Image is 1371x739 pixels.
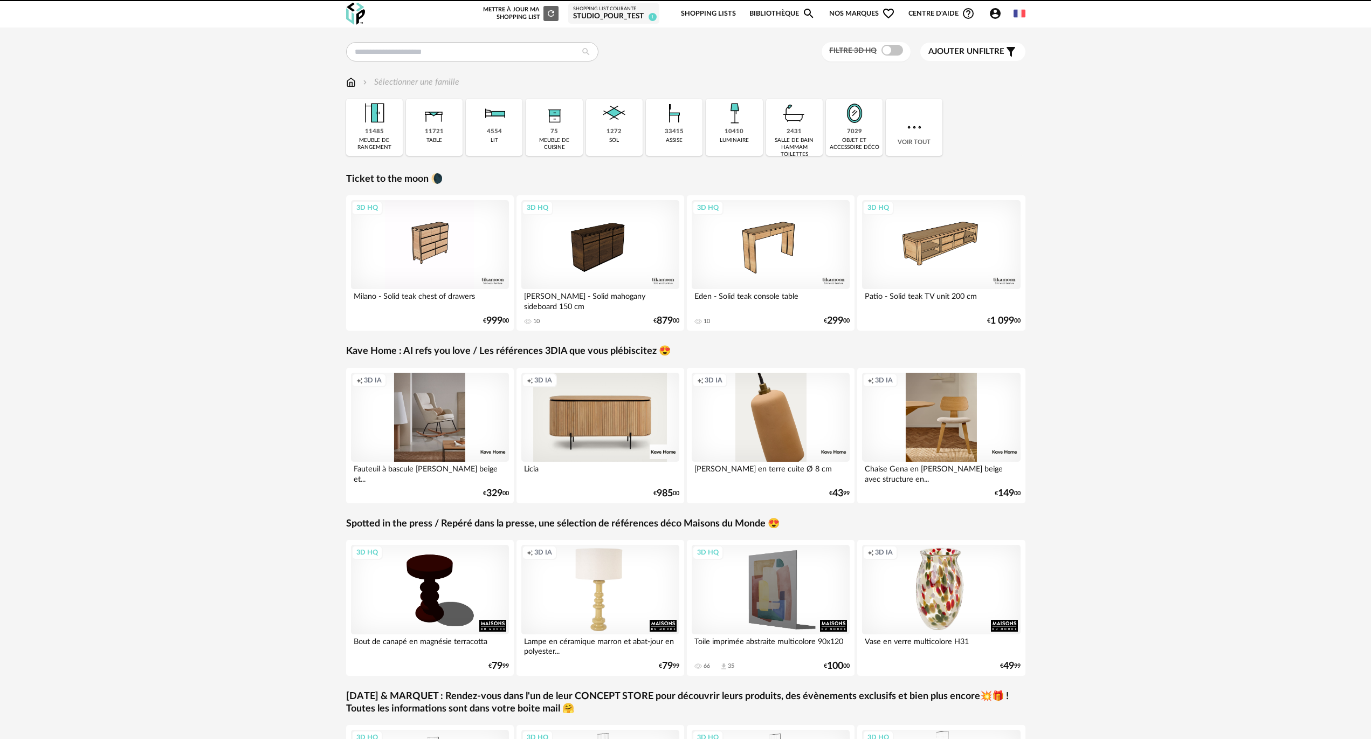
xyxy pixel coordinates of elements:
div: meuble de rangement [349,137,399,151]
div: Licia [521,462,680,483]
div: Bout de canapé en magnésie terracotta [351,634,509,656]
img: OXP [346,3,365,25]
div: 35 [728,662,734,670]
span: 79 [662,662,673,670]
span: Nos marques [829,1,895,26]
div: € 00 [653,317,679,325]
div: sol [609,137,619,144]
span: Creation icon [527,376,533,385]
div: STUDIO_POUR_TEST [573,12,655,22]
span: Creation icon [867,376,874,385]
a: Creation icon 3D IA Vase en verre multicolore H31 €4999 [857,540,1025,675]
div: 1272 [607,128,622,136]
div: Lampe en céramique marron et abat-jour en polyester... [521,634,680,656]
div: 33415 [665,128,684,136]
span: 3D IA [705,376,722,385]
span: Account Circle icon [989,7,1007,20]
span: 1 [649,13,657,21]
div: 11721 [425,128,444,136]
span: 149 [998,490,1014,497]
div: € 99 [488,662,509,670]
img: svg+xml;base64,PHN2ZyB3aWR0aD0iMTYiIGhlaWdodD0iMTYiIHZpZXdCb3g9IjAgMCAxNiAxNiIgZmlsbD0ibm9uZSIgeG... [361,76,369,88]
span: 3D IA [364,376,382,385]
div: meuble de cuisine [529,137,579,151]
a: Creation icon 3D IA Chaise Gena en [PERSON_NAME] beige avec structure en... €14900 [857,368,1025,503]
div: 3D HQ [692,545,724,559]
a: 3D HQ Milano - Solid teak chest of drawers €99900 [346,195,514,331]
div: Milano - Solid teak chest of drawers [351,289,509,311]
span: 999 [486,317,502,325]
span: 43 [832,490,843,497]
a: Creation icon 3D IA Lampe en céramique marron et abat-jour en polyester... €7999 [516,540,685,675]
a: BibliothèqueMagnify icon [749,1,815,26]
div: luminaire [720,137,749,144]
div: Toile imprimée abstraite multicolore 90x120 [692,634,850,656]
span: filtre [928,46,1004,57]
div: Chaise Gena en [PERSON_NAME] beige avec structure en... [862,462,1021,483]
span: 299 [827,317,843,325]
a: Creation icon 3D IA Licia €98500 [516,368,685,503]
span: 879 [657,317,673,325]
div: lit [491,137,498,144]
div: 11485 [365,128,384,136]
div: assise [666,137,683,144]
div: € 00 [653,490,679,497]
span: Creation icon [527,548,533,557]
div: Fauteuil à bascule [PERSON_NAME] beige et... [351,462,509,483]
span: 3D IA [875,548,893,557]
a: Spotted in the press / Repéré dans la presse, une sélection de références déco Maisons du Monde 😍 [346,518,780,530]
div: 3D HQ [352,201,383,215]
span: Creation icon [867,548,874,557]
a: Creation icon 3D IA Fauteuil à bascule [PERSON_NAME] beige et... €32900 [346,368,514,503]
span: Filtre 3D HQ [829,47,877,54]
a: Shopping Lists [681,1,736,26]
span: Centre d'aideHelp Circle Outline icon [908,7,975,20]
span: Filter icon [1004,45,1017,58]
span: Heart Outline icon [882,7,895,20]
span: 79 [492,662,502,670]
div: € 99 [829,490,850,497]
div: € 00 [987,317,1021,325]
div: Shopping List courante [573,6,655,12]
span: Creation icon [697,376,704,385]
div: 3D HQ [352,545,383,559]
button: Ajouter unfiltre Filter icon [920,43,1025,61]
div: 75 [550,128,558,136]
span: 49 [1003,662,1014,670]
div: [PERSON_NAME] en terre cuite Ø 8 cm [692,462,850,483]
span: 100 [827,662,843,670]
span: 1 099 [990,317,1014,325]
div: Patio - Solid teak TV unit 200 cm [862,289,1021,311]
div: € 99 [1000,662,1021,670]
span: Creation icon [356,376,363,385]
span: Magnify icon [802,7,815,20]
img: Miroir.png [840,99,869,128]
a: Creation icon 3D IA [PERSON_NAME] en terre cuite Ø 8 cm €4399 [687,368,855,503]
a: Shopping List courante STUDIO_POUR_TEST 1 [573,6,655,22]
div: 3D HQ [522,201,553,215]
span: Help Circle Outline icon [962,7,975,20]
img: Sol.png [600,99,629,128]
div: € 00 [824,317,850,325]
span: 3D IA [534,376,552,385]
span: 3D IA [534,548,552,557]
a: [DATE] & MARQUET : Rendez-vous dans l'un de leur CONCEPT STORE pour découvrir leurs produits, des... [346,690,1025,716]
div: 7029 [847,128,862,136]
img: Assise.png [660,99,689,128]
a: Ticket to the moon 🌘 [346,173,443,186]
img: more.7b13dc1.svg [905,118,924,137]
img: fr [1014,8,1025,19]
div: € 00 [483,317,509,325]
a: 3D HQ Bout de canapé en magnésie terracotta €7999 [346,540,514,675]
span: Ajouter un [928,47,979,56]
a: 3D HQ Eden - Solid teak console table 10 €29900 [687,195,855,331]
div: € 00 [483,490,509,497]
a: 3D HQ [PERSON_NAME] - Solid mahogany sideboard 150 cm 10 €87900 [516,195,685,331]
img: Meuble%20de%20rangement.png [360,99,389,128]
img: Table.png [419,99,449,128]
a: 3D HQ Toile imprimée abstraite multicolore 90x120 66 Download icon 35 €10000 [687,540,855,675]
div: [PERSON_NAME] - Solid mahogany sideboard 150 cm [521,289,680,311]
div: 10 [704,318,710,325]
span: 329 [486,490,502,497]
span: Refresh icon [546,10,556,16]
